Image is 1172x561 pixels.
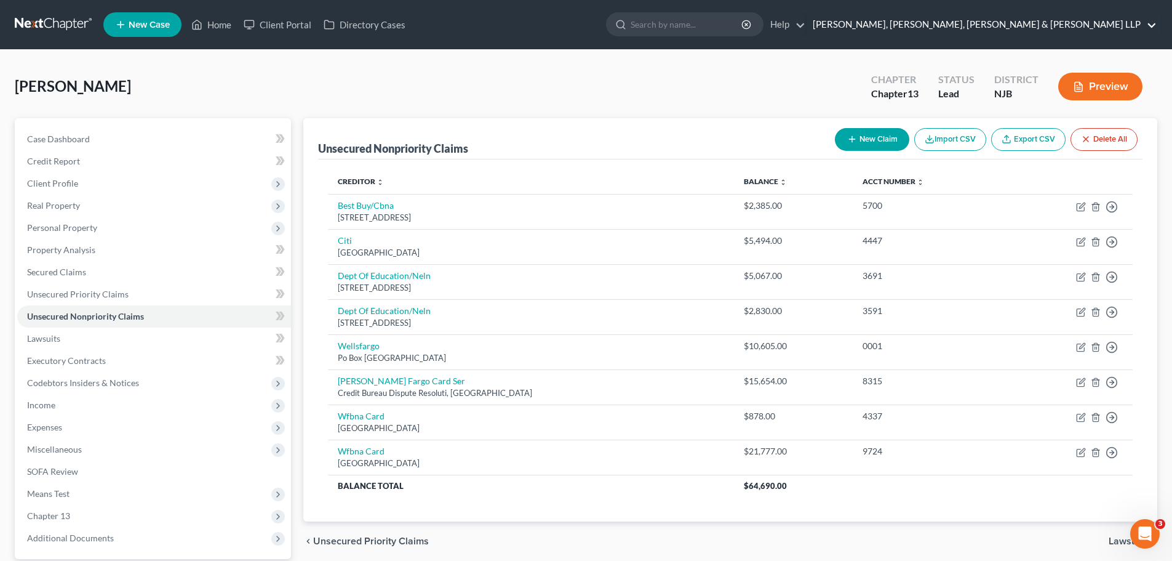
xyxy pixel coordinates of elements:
a: SOFA Review [17,461,291,483]
span: Unsecured Priority Claims [27,289,129,299]
div: [GEOGRAPHIC_DATA] [338,422,724,434]
a: Property Analysis [17,239,291,261]
span: Case Dashboard [27,134,90,144]
a: Dept Of Education/Neln [338,305,431,316]
span: Expenses [27,422,62,432]
a: Client Portal [237,14,317,36]
div: $5,067.00 [744,270,843,282]
div: 0001 [863,340,997,352]
button: chevron_left Unsecured Priority Claims [303,536,429,546]
div: 4337 [863,410,997,422]
a: Creditor unfold_more [338,177,384,186]
div: Unsecured Nonpriority Claims [318,141,468,156]
span: Means Test [27,488,70,499]
div: Chapter [871,73,919,87]
i: chevron_left [303,536,313,546]
a: Directory Cases [317,14,412,36]
a: Help [764,14,805,36]
span: Client Profile [27,178,78,188]
a: [PERSON_NAME] Fargo Card Ser [338,376,465,386]
span: 3 [1155,519,1165,529]
span: Income [27,400,55,410]
div: Credit Bureau Dispute Resoluti, [GEOGRAPHIC_DATA] [338,387,724,399]
div: Chapter [871,87,919,101]
span: 13 [907,87,919,99]
a: Acct Number unfold_more [863,177,924,186]
span: Credit Report [27,156,80,166]
a: Lawsuits [17,328,291,350]
a: Wfbna Card [338,411,385,421]
a: Balance unfold_more [744,177,787,186]
i: unfold_more [917,179,924,186]
div: Status [938,73,975,87]
a: Dept Of Education/Neln [338,270,431,281]
div: [GEOGRAPHIC_DATA] [338,458,724,469]
span: Property Analysis [27,244,95,255]
div: [STREET_ADDRESS] [338,282,724,294]
button: New Claim [835,128,909,151]
span: Lawsuits [1109,536,1147,546]
a: Best Buy/Cbna [338,200,394,211]
div: 3691 [863,270,997,282]
span: Unsecured Priority Claims [313,536,429,546]
div: 5700 [863,200,997,212]
input: Search by name... [631,13,743,36]
div: 8315 [863,375,997,387]
a: Unsecured Nonpriority Claims [17,305,291,328]
div: District [994,73,1038,87]
div: $21,777.00 [744,445,843,458]
a: Credit Report [17,150,291,172]
span: New Case [129,20,170,30]
span: Chapter 13 [27,511,70,521]
div: $15,654.00 [744,375,843,387]
div: 4447 [863,235,997,247]
span: Unsecured Nonpriority Claims [27,311,144,321]
div: [STREET_ADDRESS] [338,212,724,224]
div: Po Box [GEOGRAPHIC_DATA] [338,352,724,364]
div: $878.00 [744,410,843,422]
a: Wfbna Card [338,446,385,456]
div: [GEOGRAPHIC_DATA] [338,247,724,259]
button: Import CSV [914,128,986,151]
div: Lead [938,87,975,101]
a: Executory Contracts [17,350,291,372]
span: Executory Contracts [27,355,106,366]
a: Secured Claims [17,261,291,283]
div: $5,494.00 [744,235,843,247]
iframe: Intercom live chat [1130,519,1160,549]
div: $10,605.00 [744,340,843,352]
a: Citi [338,235,352,246]
button: Lawsuits chevron_right [1109,536,1157,546]
span: Codebtors Insiders & Notices [27,377,139,388]
div: 3591 [863,305,997,317]
a: [PERSON_NAME], [PERSON_NAME], [PERSON_NAME] & [PERSON_NAME] LLP [807,14,1157,36]
div: 9724 [863,445,997,458]
a: Wellsfargo [338,341,380,351]
span: Personal Property [27,222,97,233]
div: NJB [994,87,1038,101]
a: Case Dashboard [17,128,291,150]
span: SOFA Review [27,466,78,477]
i: unfold_more [377,179,384,186]
th: Balance Total [328,475,734,497]
button: Preview [1058,73,1142,100]
span: Lawsuits [27,333,60,344]
div: $2,385.00 [744,200,843,212]
i: unfold_more [779,179,787,186]
span: [PERSON_NAME] [15,77,131,95]
a: Unsecured Priority Claims [17,283,291,305]
button: Delete All [1070,128,1138,151]
span: Additional Documents [27,533,114,543]
div: $2,830.00 [744,305,843,317]
span: Real Property [27,200,80,211]
span: $64,690.00 [744,481,787,491]
div: [STREET_ADDRESS] [338,317,724,329]
span: Miscellaneous [27,444,82,454]
span: Secured Claims [27,267,86,277]
a: Home [185,14,237,36]
a: Export CSV [991,128,1066,151]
